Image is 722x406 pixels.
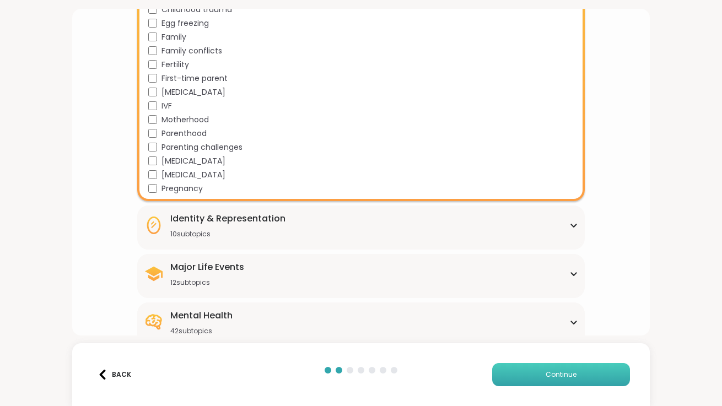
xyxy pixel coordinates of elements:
span: [MEDICAL_DATA] [161,86,225,98]
span: Fertility [161,59,189,71]
span: Continue [546,370,576,380]
span: Family conflicts [161,45,222,57]
button: Back [92,363,136,386]
span: Family [161,31,186,43]
span: IVF [161,100,172,112]
span: First-time parent [161,73,228,84]
div: 10 subtopics [170,230,285,239]
span: Motherhood [161,114,209,126]
span: Parenthood [161,128,207,139]
span: Pregnancy [161,183,203,194]
div: Mental Health [170,309,233,322]
div: 12 subtopics [170,278,244,287]
span: Egg freezing [161,18,209,29]
span: Childhood trauma [161,4,232,15]
button: Continue [492,363,630,386]
div: Back [98,370,131,380]
div: Identity & Representation [170,212,285,225]
span: [MEDICAL_DATA] [161,169,225,181]
div: 42 subtopics [170,327,233,335]
div: Major Life Events [170,261,244,274]
span: [MEDICAL_DATA] [161,155,225,167]
span: Parenting challenges [161,142,243,153]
